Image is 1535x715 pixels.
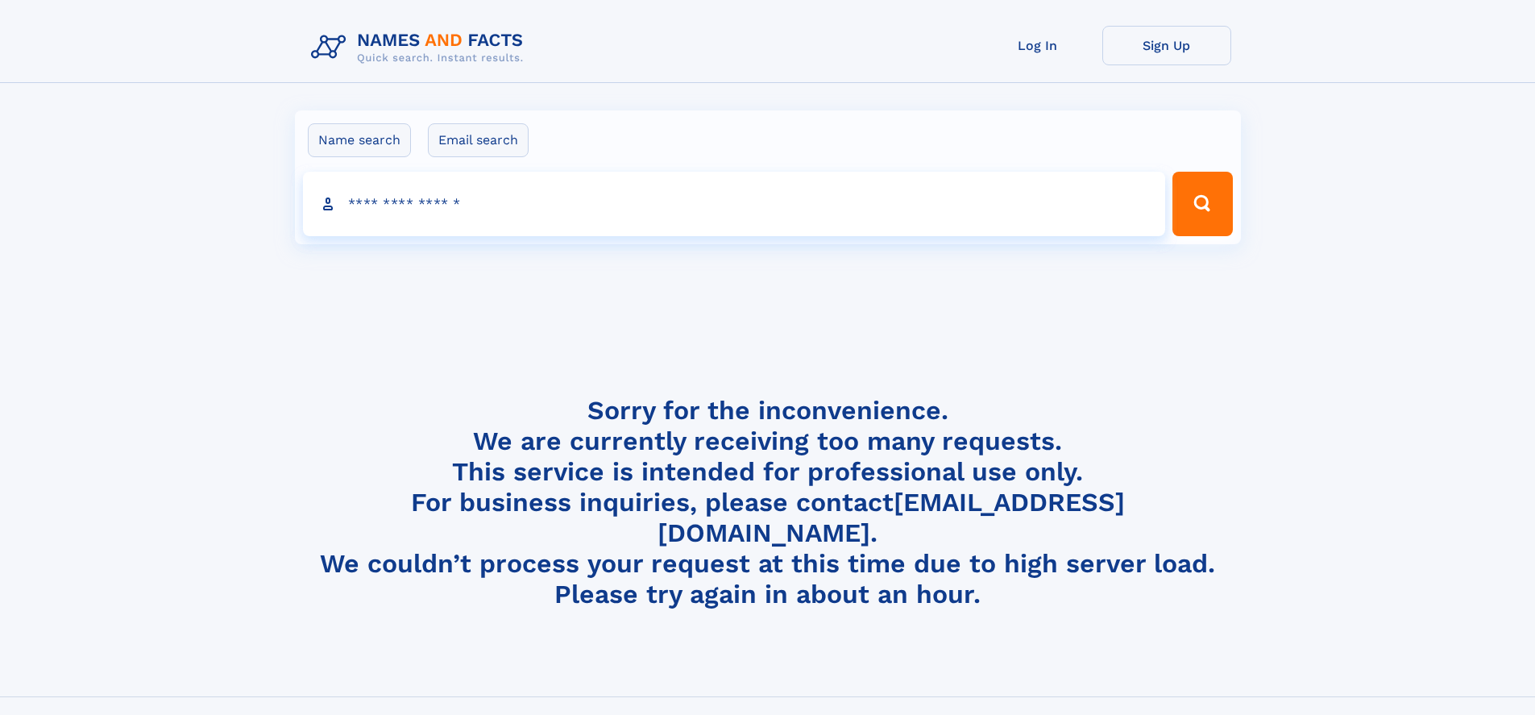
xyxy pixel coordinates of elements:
[1172,172,1232,236] button: Search Button
[428,123,529,157] label: Email search
[303,172,1166,236] input: search input
[1102,26,1231,65] a: Sign Up
[658,487,1125,548] a: [EMAIL_ADDRESS][DOMAIN_NAME]
[308,123,411,157] label: Name search
[305,26,537,69] img: Logo Names and Facts
[973,26,1102,65] a: Log In
[305,395,1231,610] h4: Sorry for the inconvenience. We are currently receiving too many requests. This service is intend...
